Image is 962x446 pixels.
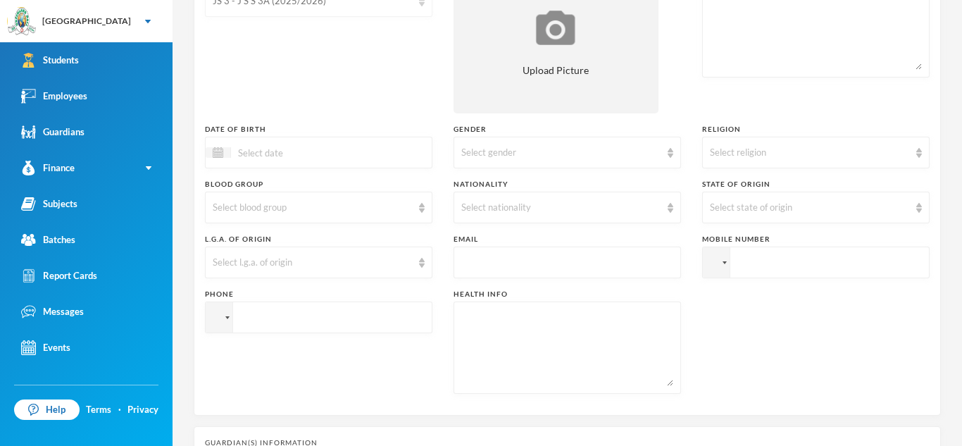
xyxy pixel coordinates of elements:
[21,161,75,175] div: Finance
[702,124,930,135] div: Religion
[21,268,97,283] div: Report Cards
[231,144,349,161] input: Select date
[454,124,681,135] div: Gender
[21,340,70,355] div: Events
[14,399,80,421] a: Help
[205,289,432,299] div: Phone
[86,403,111,417] a: Terms
[213,256,412,270] div: Select l.g.a. of origin
[118,403,121,417] div: ·
[21,233,75,247] div: Batches
[461,146,661,160] div: Select gender
[213,201,412,215] div: Select blood group
[21,53,79,68] div: Students
[454,179,681,190] div: Nationality
[21,304,84,319] div: Messages
[454,234,681,244] div: Email
[21,125,85,140] div: Guardians
[532,8,579,47] img: upload
[702,234,930,244] div: Mobile Number
[205,124,432,135] div: Date of Birth
[454,289,681,299] div: Health Info
[127,403,158,417] a: Privacy
[710,146,909,160] div: Select religion
[21,197,77,211] div: Subjects
[42,15,131,27] div: [GEOGRAPHIC_DATA]
[523,63,589,78] span: Upload Picture
[710,201,909,215] div: Select state of origin
[205,234,432,244] div: L.G.A. of Origin
[205,179,432,190] div: Blood Group
[8,8,36,36] img: logo
[21,89,87,104] div: Employees
[702,179,930,190] div: State of Origin
[461,201,661,215] div: Select nationality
